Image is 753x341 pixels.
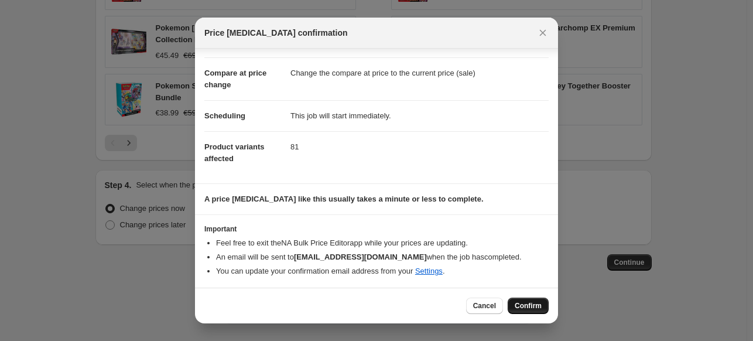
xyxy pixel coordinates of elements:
[204,224,549,234] h3: Important
[204,142,265,163] span: Product variants affected
[204,195,484,203] b: A price [MEDICAL_DATA] like this usually takes a minute or less to complete.
[204,111,245,120] span: Scheduling
[473,301,496,311] span: Cancel
[466,298,503,314] button: Cancel
[204,27,348,39] span: Price [MEDICAL_DATA] confirmation
[508,298,549,314] button: Confirm
[290,131,549,162] dd: 81
[216,251,549,263] li: An email will be sent to when the job has completed .
[216,265,549,277] li: You can update your confirmation email address from your .
[204,69,266,89] span: Compare at price change
[290,57,549,88] dd: Change the compare at price to the current price (sale)
[535,25,551,41] button: Close
[294,253,427,261] b: [EMAIL_ADDRESS][DOMAIN_NAME]
[290,100,549,131] dd: This job will start immediately.
[515,301,542,311] span: Confirm
[216,237,549,249] li: Feel free to exit the NA Bulk Price Editor app while your prices are updating.
[415,267,443,275] a: Settings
